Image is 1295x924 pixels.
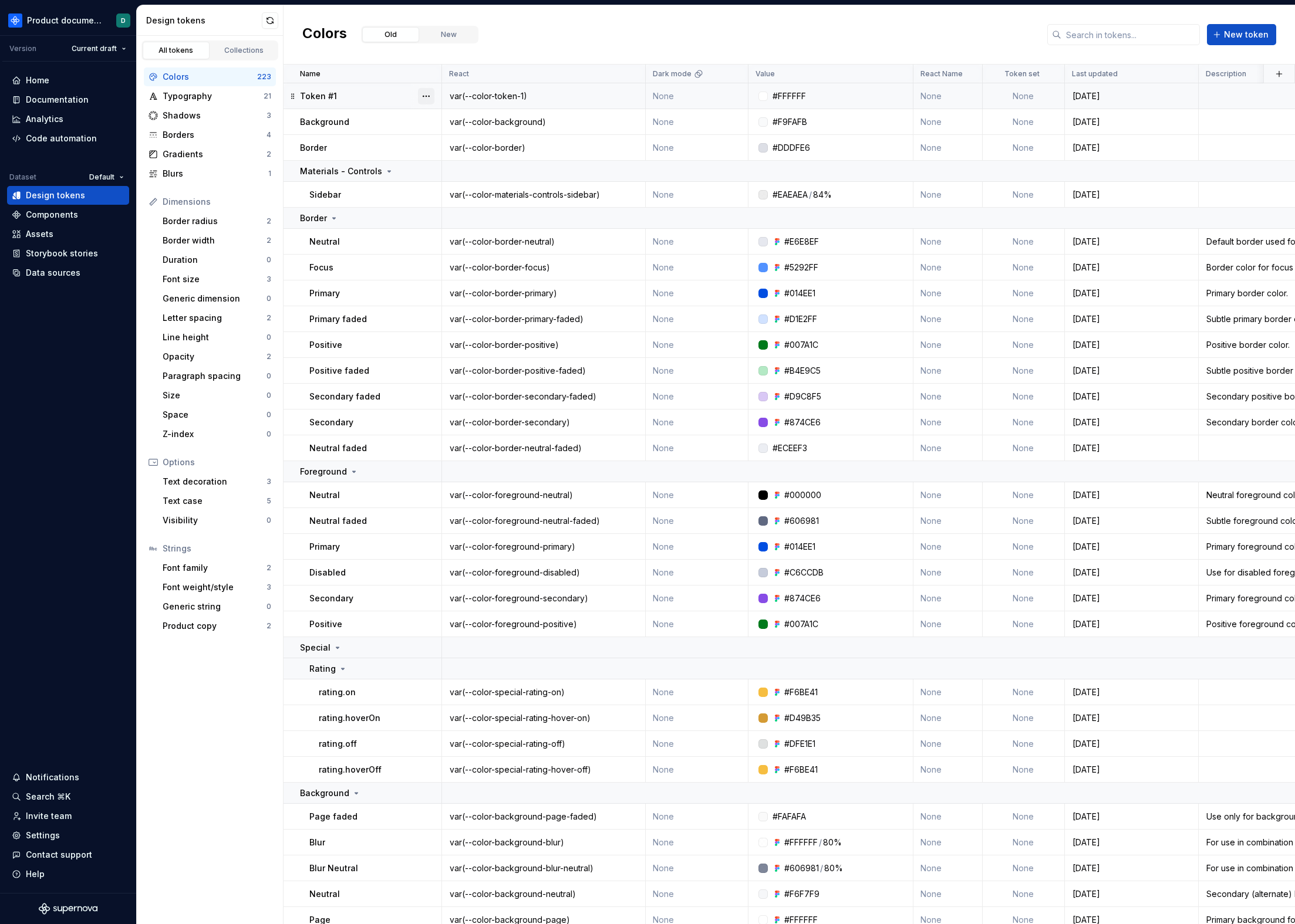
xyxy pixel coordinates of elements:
[163,235,267,246] div: Border width
[158,386,276,405] a: Size0
[7,71,129,90] a: Home
[784,365,821,377] div: #B4E9C5
[267,255,271,265] div: 0
[7,129,129,148] a: Code automation
[26,267,80,279] div: Data sources
[646,560,748,585] td: None
[309,515,367,527] p: Neutral faded
[784,567,824,578] div: #C6CCDB
[784,515,819,527] div: #606981
[1004,69,1040,79] p: Token set
[9,172,36,182] div: Dataset
[1061,24,1200,45] input: Search in tokens...
[309,567,346,578] p: Disabled
[163,168,268,180] div: Blurs
[309,313,367,325] p: Primary faded
[7,865,129,884] button: Help
[147,46,205,55] div: All tokens
[784,287,815,299] div: #014EE1
[26,791,70,803] div: Search ⌘K
[163,351,267,363] div: Opacity
[267,583,271,592] div: 3
[913,560,983,585] td: None
[267,371,271,381] div: 0
[39,903,97,915] a: Supernova Logo
[784,686,818,698] div: #F6BE41
[646,332,748,358] td: None
[121,16,126,25] div: D
[443,442,645,454] div: var(--color-border-neutral-faded)
[158,367,276,385] a: Paragraph spacing0
[84,169,129,185] button: Default
[443,313,645,325] div: var(--color-border-primary-faded)
[158,578,276,597] a: Font weight/style3
[913,280,983,306] td: None
[158,251,276,269] a: Duration0
[646,83,748,109] td: None
[267,333,271,342] div: 0
[646,255,748,280] td: None
[26,810,72,822] div: Invite team
[983,534,1065,560] td: None
[920,69,963,79] p: React Name
[646,585,748,611] td: None
[443,618,645,630] div: var(--color-foreground-positive)
[26,75,49,86] div: Home
[983,482,1065,508] td: None
[1065,442,1198,454] div: [DATE]
[300,116,349,128] p: Background
[443,90,645,102] div: var(--color-token-1)
[144,106,276,125] a: Shadows3
[163,129,267,141] div: Borders
[1207,24,1276,45] button: New token
[7,205,129,224] a: Components
[7,244,129,263] a: Storybook stories
[646,611,748,637] td: None
[443,391,645,402] div: var(--color-border-secondary-faded)
[653,69,692,79] p: Dark mode
[163,273,267,285] div: Font size
[267,477,271,486] div: 3
[443,262,645,273] div: var(--color-border-focus)
[267,236,271,245] div: 2
[26,133,97,144] div: Code automation
[302,24,347,45] h2: Colors
[983,409,1065,435] td: None
[983,135,1065,161] td: None
[646,384,748,409] td: None
[158,597,276,616] a: Generic string0
[163,71,257,83] div: Colors
[267,563,271,573] div: 2
[267,275,271,284] div: 3
[443,365,645,377] div: var(--color-border-positive-faded)
[646,705,748,731] td: None
[913,332,983,358] td: None
[443,567,645,578] div: var(--color-foreground-disabled)
[319,686,356,698] p: rating.on
[1224,29,1269,40] span: New token
[26,248,98,259] div: Storybook stories
[163,562,267,574] div: Font family
[1206,69,1246,79] p: Description
[26,209,78,221] div: Components
[1065,391,1198,402] div: [DATE]
[773,442,807,454] div: #ECEEF3
[983,560,1065,585] td: None
[26,830,60,841] div: Settings
[9,44,36,53] div: Version
[913,534,983,560] td: None
[983,182,1065,208] td: None
[163,543,271,554] div: Strings
[309,365,369,377] p: Positive faded
[1065,515,1198,527] div: [DATE]
[8,13,22,28] img: 87691e09-aac2-46b6-b153-b9fe4eb63333.png
[646,358,748,384] td: None
[158,472,276,491] a: Text decoration3
[267,621,271,631] div: 2
[309,541,340,553] p: Primary
[27,15,102,26] div: Product documentation
[784,417,821,428] div: #874CE6
[300,642,331,654] p: Special
[158,231,276,250] a: Border width2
